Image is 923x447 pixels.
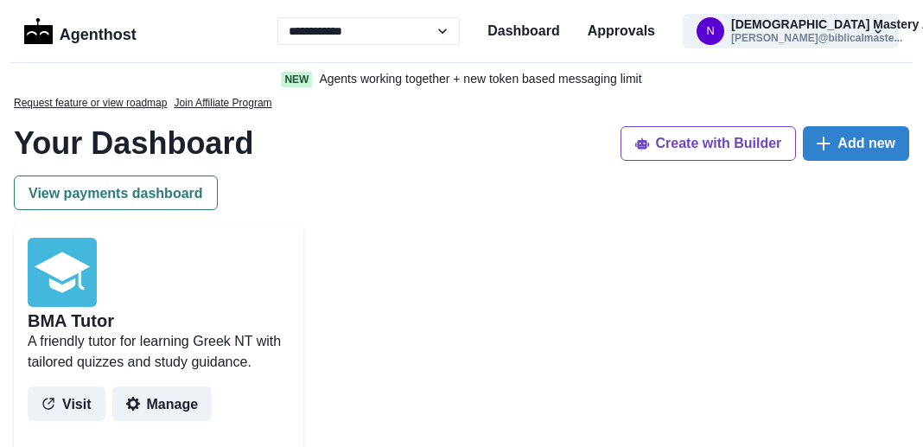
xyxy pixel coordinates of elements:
[683,14,899,48] button: neil@biblicalmastery.academy[DEMOGRAPHIC_DATA] Mastery A...[PERSON_NAME]@biblicalmaste...
[28,238,97,307] img: user%2F3669%2F854d5546-a685-482e-bb2c-3f30e77758d4
[803,126,909,161] button: Add new
[14,125,253,162] h1: Your Dashboard
[24,18,53,44] img: Logo
[28,386,105,421] button: Visit
[487,21,560,42] a: Dashboard
[14,95,167,111] a: Request feature or view roadmap
[112,386,213,421] button: Manage
[588,21,655,42] a: Approvals
[319,70,641,88] p: Agents working together + new token based messaging limit
[245,70,678,88] a: NewAgents working together + new token based messaging limit
[621,126,797,161] button: Create with Builder
[60,16,137,47] p: Agenthost
[14,176,218,210] button: View payments dashboard
[28,331,290,373] p: A friendly tutor for learning Greek NT with tailored quizzes and study guidance.
[24,16,137,47] a: LogoAgenthost
[28,310,114,331] h2: BMA Tutor
[174,95,271,111] a: Join Affiliate Program
[281,72,312,87] span: New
